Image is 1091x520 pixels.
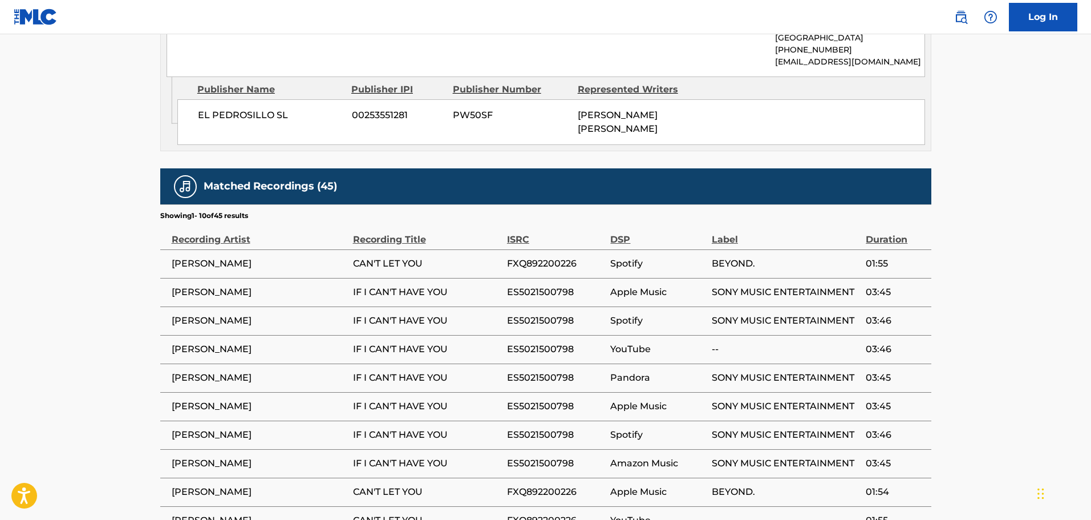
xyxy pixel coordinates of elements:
[353,285,501,299] span: IF I CAN'T HAVE YOU
[353,342,501,356] span: IF I CAN'T HAVE YOU
[353,257,501,271] span: CAN'T LET YOU
[610,371,705,385] span: Pandora
[610,400,705,413] span: Apple Music
[507,428,605,442] span: ES5021500798
[866,314,925,328] span: 03:46
[979,6,1002,29] div: Help
[775,44,924,56] p: [PHONE_NUMBER]
[507,342,605,356] span: ES5021500798
[507,457,605,470] span: ES5021500798
[866,371,925,385] span: 03:45
[712,428,860,442] span: SONY MUSIC ENTERTAINMENT
[172,342,347,356] span: [PERSON_NAME]
[197,83,343,96] div: Publisher Name
[610,285,705,299] span: Apple Music
[984,10,997,24] img: help
[578,83,694,96] div: Represented Writers
[507,400,605,413] span: ES5021500798
[353,485,501,499] span: CAN'T LET YOU
[712,314,860,328] span: SONY MUSIC ENTERTAINMENT
[610,221,705,247] div: DSP
[712,485,860,499] span: BEYOND.
[172,314,347,328] span: [PERSON_NAME]
[353,457,501,470] span: IF I CAN'T HAVE YOU
[453,108,569,122] span: PW50SF
[507,221,605,247] div: ISRC
[712,400,860,413] span: SONY MUSIC ENTERTAINMENT
[507,371,605,385] span: ES5021500798
[610,257,705,271] span: Spotify
[610,457,705,470] span: Amazon Music
[866,285,925,299] span: 03:45
[866,457,925,470] span: 03:45
[14,9,58,25] img: MLC Logo
[179,180,192,194] img: Matched Recordings
[610,428,705,442] span: Spotify
[353,400,501,413] span: IF I CAN'T HAVE YOU
[353,314,501,328] span: IF I CAN'T HAVE YOU
[172,400,347,413] span: [PERSON_NAME]
[866,400,925,413] span: 03:45
[578,110,658,134] span: [PERSON_NAME] [PERSON_NAME]
[172,285,347,299] span: [PERSON_NAME]
[775,56,924,68] p: [EMAIL_ADDRESS][DOMAIN_NAME]
[1034,465,1091,520] iframe: Chat Widget
[352,108,444,122] span: 00253551281
[866,342,925,356] span: 03:46
[712,457,860,470] span: SONY MUSIC ENTERTAINMENT
[507,285,605,299] span: ES5021500798
[610,485,705,499] span: Apple Music
[712,371,860,385] span: SONY MUSIC ENTERTAINMENT
[507,485,605,499] span: FXQ892200226
[172,371,347,385] span: [PERSON_NAME]
[172,428,347,442] span: [PERSON_NAME]
[160,211,248,221] p: Showing 1 - 10 of 45 results
[172,221,347,247] div: Recording Artist
[453,83,569,96] div: Publisher Number
[610,342,705,356] span: YouTube
[712,257,860,271] span: BEYOND.
[507,314,605,328] span: ES5021500798
[950,6,972,29] a: Public Search
[610,314,705,328] span: Spotify
[172,457,347,470] span: [PERSON_NAME]
[172,485,347,499] span: [PERSON_NAME]
[198,108,343,122] span: EL PEDROSILLO SL
[507,257,605,271] span: FXQ892200226
[1009,3,1077,31] a: Log In
[866,257,925,271] span: 01:55
[353,371,501,385] span: IF I CAN'T HAVE YOU
[712,221,860,247] div: Label
[866,428,925,442] span: 03:46
[866,485,925,499] span: 01:54
[712,342,860,356] span: --
[775,32,924,44] p: [GEOGRAPHIC_DATA]
[1037,477,1044,511] div: Drag
[353,428,501,442] span: IF I CAN'T HAVE YOU
[954,10,968,24] img: search
[204,180,337,193] h5: Matched Recordings (45)
[351,83,444,96] div: Publisher IPI
[712,285,860,299] span: SONY MUSIC ENTERTAINMENT
[172,257,347,271] span: [PERSON_NAME]
[353,221,501,247] div: Recording Title
[866,221,925,247] div: Duration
